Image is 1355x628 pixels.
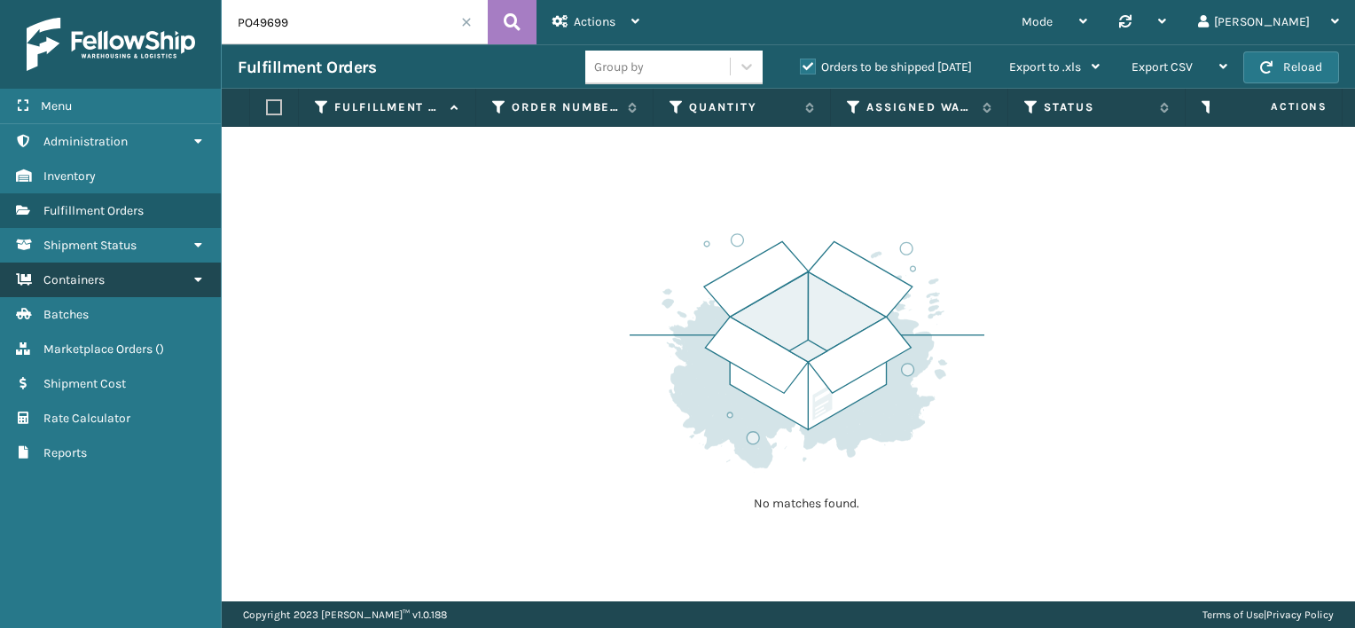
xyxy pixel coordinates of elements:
a: Privacy Policy [1266,608,1334,621]
label: Assigned Warehouse [866,99,974,115]
span: Shipment Status [43,238,137,253]
span: Administration [43,134,128,149]
span: Actions [574,14,615,29]
label: Quantity [689,99,796,115]
span: Mode [1022,14,1053,29]
span: Actions [1215,92,1338,122]
h3: Fulfillment Orders [238,57,376,78]
span: Export CSV [1132,59,1193,75]
span: Rate Calculator [43,411,130,426]
span: Batches [43,307,89,322]
img: logo [27,18,195,71]
span: Export to .xls [1009,59,1081,75]
div: | [1202,601,1334,628]
a: Terms of Use [1202,608,1264,621]
span: Shipment Cost [43,376,126,391]
span: Containers [43,272,105,287]
span: Fulfillment Orders [43,203,144,218]
span: Inventory [43,169,96,184]
div: Group by [594,58,644,76]
span: ( ) [155,341,164,357]
label: Status [1044,99,1151,115]
label: Orders to be shipped [DATE] [800,59,972,75]
p: Copyright 2023 [PERSON_NAME]™ v 1.0.188 [243,601,447,628]
span: Reports [43,445,87,460]
button: Reload [1243,51,1339,83]
span: Menu [41,98,72,114]
span: Marketplace Orders [43,341,153,357]
label: Fulfillment Order Id [334,99,442,115]
label: Order Number [512,99,619,115]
